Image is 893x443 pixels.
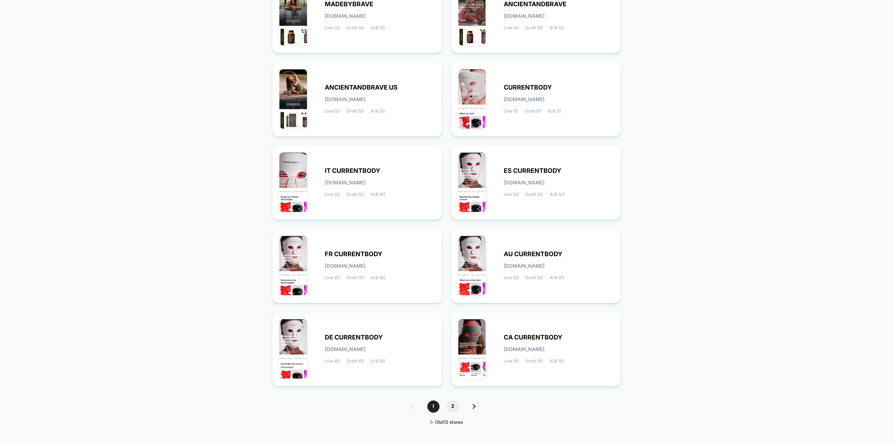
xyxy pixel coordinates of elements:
span: A/B (0) [550,359,564,364]
span: 1 [427,400,440,413]
span: Draft (1) [525,109,541,114]
span: DE CURRENTBODY [325,335,383,340]
img: ANCIENTANDBRAVE_US [279,69,307,129]
span: [DOMAIN_NAME] [325,263,366,268]
img: DE_CURRENTBODY [279,319,307,379]
span: IT CURRENTBODY [325,168,380,173]
span: Live (0) [325,359,340,364]
span: CA CURRENTBODY [504,335,562,340]
img: FR_CURRENTBODY [279,236,307,295]
span: A/B (0) [371,275,385,280]
span: A/B (1) [548,109,561,114]
span: Live (0) [325,192,340,197]
span: Live (1) [504,109,518,114]
span: [DOMAIN_NAME] [504,180,545,185]
span: CURRENTBODY [504,85,552,90]
img: CURRENTBODY [458,69,486,129]
span: ANCIENTANDBRAVE US [325,85,398,90]
img: pagination forward [473,404,476,409]
span: Draft (0) [347,192,364,197]
span: [DOMAIN_NAME] [325,97,366,102]
span: Live (3) [325,109,340,114]
span: [DOMAIN_NAME] [504,14,545,18]
img: IT_CURRENTBODY [279,153,307,212]
div: 1 - 10 of 13 stores [403,420,490,426]
span: Draft (0) [347,25,364,30]
span: ANCIENTANDBRAVE [504,2,566,7]
span: 2 [446,400,459,413]
span: FR CURRENTBODY [325,252,382,257]
img: ES_CURRENTBODY [458,153,486,212]
span: Draft (0) [347,275,364,280]
span: [DOMAIN_NAME] [504,263,545,268]
span: [DOMAIN_NAME] [325,347,366,352]
span: Live (0) [504,192,519,197]
span: [DOMAIN_NAME] [325,14,366,18]
span: Live (3) [325,25,340,30]
span: Draft (0) [347,109,364,114]
span: A/B (0) [371,359,385,364]
span: Draft (0) [526,192,543,197]
span: A/B (0) [550,275,564,280]
span: A/B (0) [550,192,564,197]
span: Live (4) [504,25,519,30]
span: AU CURRENTBODY [504,252,562,257]
span: Draft (0) [526,275,543,280]
span: A/B (3) [550,25,564,30]
span: Draft (0) [526,359,543,364]
span: [DOMAIN_NAME] [504,97,545,102]
img: AU_CURRENTBODY [458,236,486,295]
span: A/B (0) [371,192,385,197]
span: A/B (2) [371,25,385,30]
span: [DOMAIN_NAME] [325,180,366,185]
img: CA_CURRENTBODY [458,319,486,379]
span: Live (0) [504,275,519,280]
span: Live (0) [325,275,340,280]
span: MADEBYBRAVE [325,2,373,7]
span: Draft (0) [347,359,364,364]
span: Draft (0) [526,25,543,30]
span: A/B (2) [371,109,385,114]
span: ES CURRENTBODY [504,168,561,173]
span: [DOMAIN_NAME] [504,347,545,352]
span: Live (0) [504,359,519,364]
